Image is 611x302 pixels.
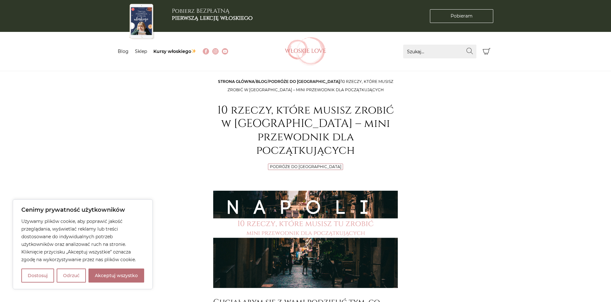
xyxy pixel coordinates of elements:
a: Sklep [135,48,147,54]
h3: Pobierz BEZPŁATNĄ [172,8,253,21]
p: Cenimy prywatność użytkowników [21,206,144,214]
img: ✨ [192,49,196,53]
button: Odrzuć [57,269,86,283]
a: Kursy włoskiego [153,48,196,54]
h1: 10 rzeczy, które musisz zrobić w [GEOGRAPHIC_DATA] – mini przewodnik dla początkujących [213,104,398,157]
a: Pobieram [430,9,493,23]
button: Akceptuj wszystko [88,269,144,283]
a: Blog [118,48,129,54]
span: / / / [218,79,393,92]
a: Strona główna [218,79,255,84]
a: Podróże do [GEOGRAPHIC_DATA] [270,164,341,169]
span: Pobieram [451,13,473,19]
button: Dostosuj [21,269,54,283]
button: Koszyk [480,45,493,58]
a: Podróże do [GEOGRAPHIC_DATA] [268,79,340,84]
p: Używamy plików cookie, aby poprawić jakość przeglądania, wyświetlać reklamy lub treści dostosowan... [21,217,144,263]
img: Włoskielove [285,37,326,66]
b: pierwszą lekcję włoskiego [172,14,253,22]
input: Szukaj... [403,45,476,58]
a: Blog [256,79,267,84]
